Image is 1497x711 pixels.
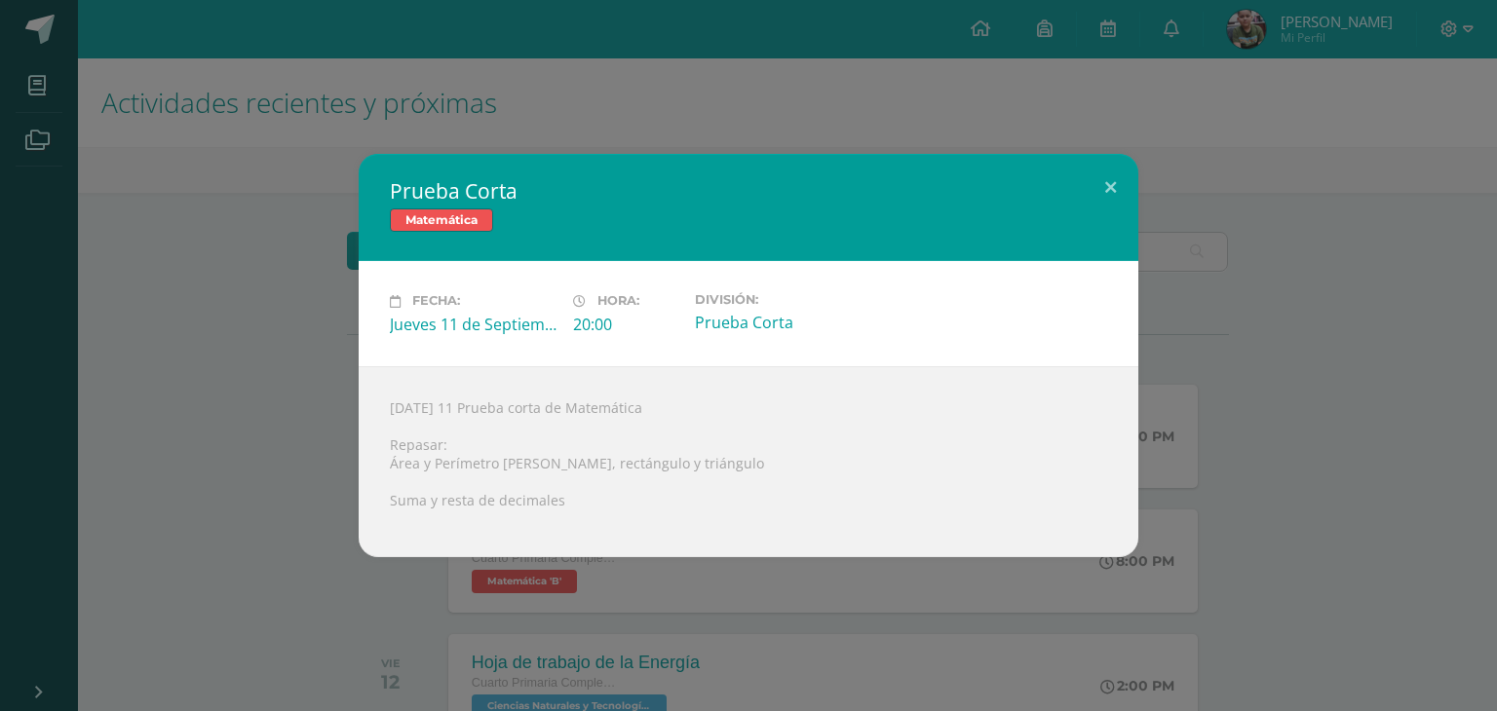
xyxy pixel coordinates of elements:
[597,294,639,309] span: Hora:
[390,314,557,335] div: Jueves 11 de Septiembre
[695,292,863,307] label: División:
[359,366,1138,557] div: [DATE] 11 Prueba corta de Matemática Repasar: Área y Perímetro [PERSON_NAME], rectángulo y triáng...
[390,177,1107,205] h2: Prueba Corta
[695,312,863,333] div: Prueba Corta
[573,314,679,335] div: 20:00
[412,294,460,309] span: Fecha:
[1083,154,1138,220] button: Close (Esc)
[390,208,493,232] span: Matemática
